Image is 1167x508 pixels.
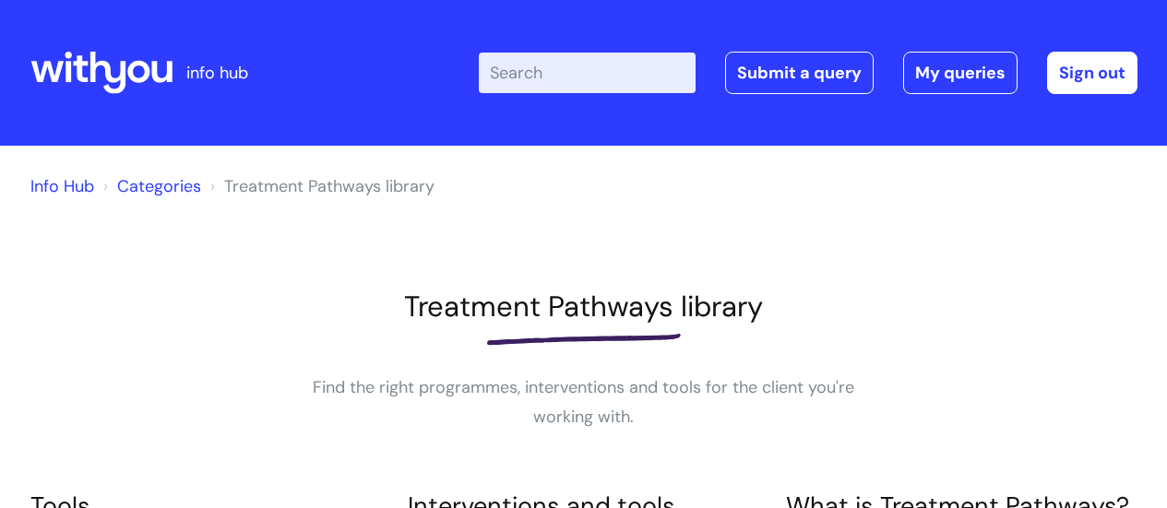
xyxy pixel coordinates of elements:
[307,372,861,432] p: Find the right programmes, interventions and tools for the client you're working with.
[1047,52,1137,94] a: Sign out
[99,171,201,201] li: Solution home
[479,53,696,93] input: Search
[186,58,248,88] p: info hub
[117,175,201,197] a: Categories
[479,52,1137,94] div: | -
[725,52,874,94] a: Submit a query
[30,289,1137,324] h1: Treatment Pathways library
[903,52,1018,94] a: My queries
[30,175,94,197] a: Info Hub
[206,171,435,201] li: Treatment Pathways library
